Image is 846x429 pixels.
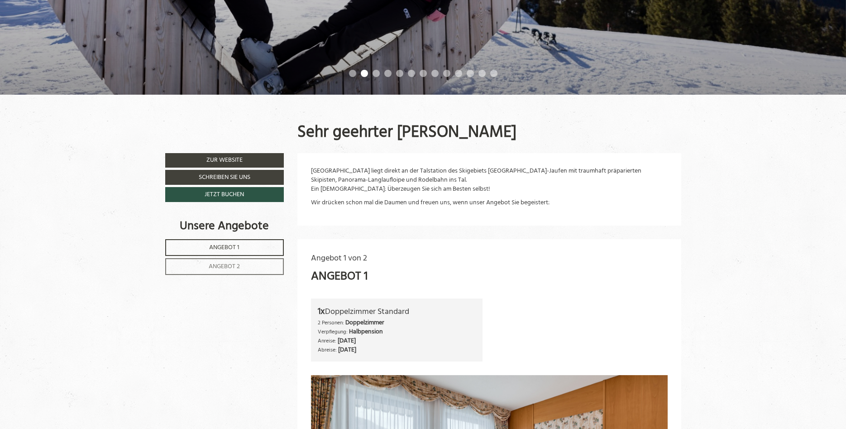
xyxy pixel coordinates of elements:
small: Verpflegung: [318,328,348,336]
button: Senden [308,240,357,255]
div: Guten Tag, wie können wir Ihnen helfen? [7,24,129,48]
div: Angebot 1 [311,268,368,285]
p: [GEOGRAPHIC_DATA] liegt direkt an der Talstation des Skigebiets [GEOGRAPHIC_DATA]-Jaufen mit trau... [311,167,668,194]
a: Schreiben Sie uns [165,170,284,185]
b: Halbpension [349,327,383,337]
span: Angebot 1 [209,242,239,253]
div: Berghotel Ratschings [14,26,124,32]
b: Doppelzimmer [345,318,384,328]
small: 2 Personen: [318,318,344,327]
small: Anreise: [318,337,336,345]
h1: Sehr geehrter [PERSON_NAME] [297,124,516,142]
small: 11:22 [14,41,124,47]
span: Angebot 2 [209,261,240,272]
b: [DATE] [338,336,356,346]
b: [DATE] [338,345,356,355]
p: Wir drücken schon mal die Daumen und freuen uns, wenn unser Angebot Sie begeistert: [311,198,668,207]
div: [DATE] [164,7,193,21]
small: Abreise: [318,346,337,354]
a: Jetzt buchen [165,187,284,202]
div: Unsere Angebote [165,218,284,235]
a: Zur Website [165,153,284,168]
b: 1x [318,304,325,319]
div: Doppelzimmer Standard [318,305,476,318]
span: Angebot 1 von 2 [311,252,367,265]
